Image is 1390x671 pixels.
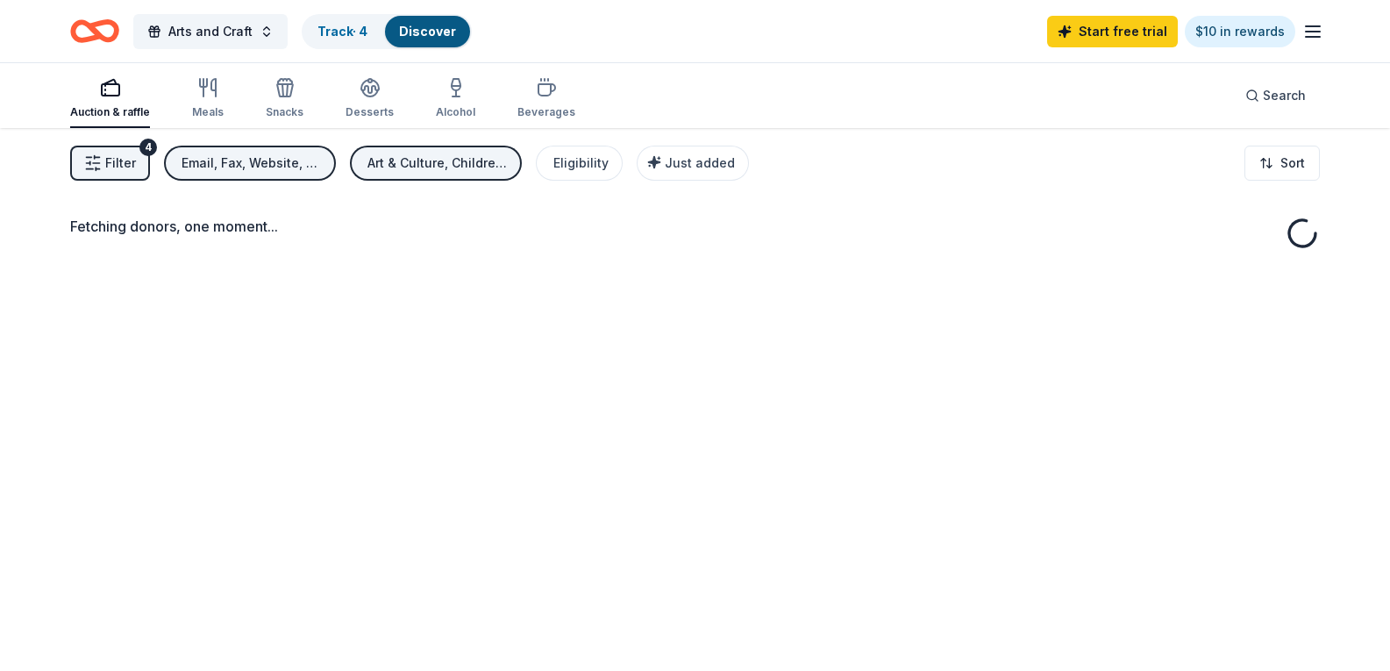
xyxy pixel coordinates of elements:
button: Arts and Craft [133,14,288,49]
button: Meals [192,70,224,128]
a: Track· 4 [317,24,367,39]
button: Eligibility [536,146,623,181]
span: Sort [1280,153,1305,174]
button: Art & Culture, Children, Education, Social Justice [350,146,522,181]
button: Snacks [266,70,303,128]
span: Filter [105,153,136,174]
a: Start free trial [1047,16,1178,47]
button: Filter4 [70,146,150,181]
div: Meals [192,105,224,119]
div: 4 [139,139,157,156]
a: Home [70,11,119,52]
button: Search [1231,78,1320,113]
div: Email, Fax, Website, Mail, In app, In person, Phone [182,153,322,174]
button: Track· 4Discover [302,14,472,49]
button: Email, Fax, Website, Mail, In app, In person, Phone [164,146,336,181]
button: Desserts [346,70,394,128]
div: Eligibility [553,153,609,174]
span: Search [1263,85,1306,106]
a: Discover [399,24,456,39]
button: Alcohol [436,70,475,128]
div: Desserts [346,105,394,119]
button: Just added [637,146,749,181]
button: Auction & raffle [70,70,150,128]
button: Sort [1244,146,1320,181]
div: Alcohol [436,105,475,119]
div: Auction & raffle [70,105,150,119]
span: Just added [665,155,735,170]
div: Snacks [266,105,303,119]
div: Fetching donors, one moment... [70,216,1320,237]
a: $10 in rewards [1185,16,1295,47]
div: Art & Culture, Children, Education, Social Justice [367,153,508,174]
div: Beverages [517,105,575,119]
span: Arts and Craft [168,21,253,42]
button: Beverages [517,70,575,128]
